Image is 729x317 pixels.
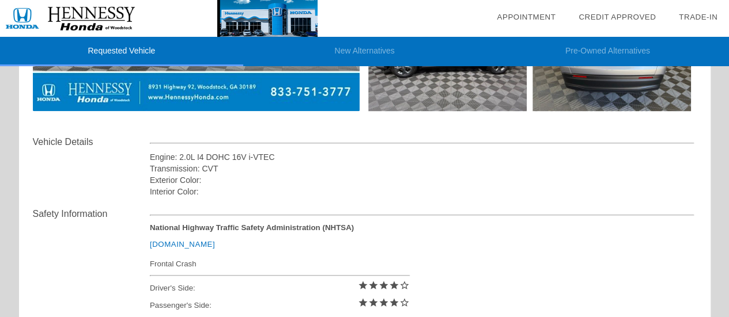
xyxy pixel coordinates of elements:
[368,297,379,308] i: star
[150,163,694,174] div: Transmission: CVT
[150,174,694,186] div: Exterior Color:
[150,297,410,314] div: Passenger's Side:
[486,37,729,66] li: Pre-Owned Alternatives
[150,186,694,197] div: Interior Color:
[389,297,399,308] i: star
[150,151,694,163] div: Engine: 2.0L I4 DOHC 16V i-VTEC
[150,257,410,271] div: Frontal Crash
[358,280,368,291] i: star
[497,13,556,21] a: Appointment
[33,135,150,149] div: Vehicle Details
[150,223,354,232] strong: National Highway Traffic Safety Administration (NHTSA)
[389,280,399,291] i: star
[399,297,410,308] i: star_border
[399,280,410,291] i: star_border
[679,13,717,21] a: Trade-In
[379,280,389,291] i: star
[579,13,656,21] a: Credit Approved
[33,207,150,221] div: Safety Information
[150,240,215,249] a: [DOMAIN_NAME]
[358,297,368,308] i: star
[379,297,389,308] i: star
[243,37,486,66] li: New Alternatives
[150,280,410,297] div: Driver's Side:
[368,280,379,291] i: star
